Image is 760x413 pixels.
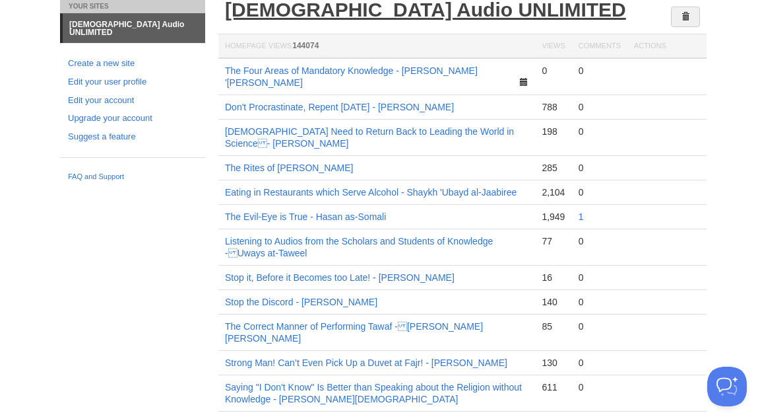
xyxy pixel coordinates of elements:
div: 0 [579,320,621,332]
a: The Correct Manner of Performing Tawaf - [PERSON_NAME] [PERSON_NAME] [225,321,483,344]
a: The Evil-Eye is True - Hasan as-Somali [225,211,386,222]
a: Saying "I Don't Know" Is Better than Speaking about the Religion without Knowledge - [PERSON_NAME... [225,382,522,404]
a: Listening to Audios from the Scholars and Students of Knowledge - Uways at-Taweel [225,236,493,258]
div: 611 [542,381,565,393]
div: 0 [579,357,621,369]
a: Don't Procrastinate, Repent [DATE] - [PERSON_NAME] [225,102,454,112]
div: 0 [579,186,621,198]
div: 140 [542,296,565,308]
div: 788 [542,101,565,113]
div: 130 [542,357,565,369]
th: Comments [572,34,627,59]
div: 0 [579,296,621,308]
a: Suggest a feature [68,130,197,144]
div: 0 [579,272,621,283]
a: The Four Areas of Mandatory Knowledge - [PERSON_NAME] '[PERSON_NAME] [225,65,478,88]
a: The Rites of [PERSON_NAME] [225,163,354,173]
div: 16 [542,272,565,283]
div: 198 [542,126,565,137]
a: FAQ and Support [68,171,197,183]
a: [DEMOGRAPHIC_DATA] Audio UNLIMITED [63,14,205,43]
div: 0 [542,65,565,77]
a: Edit your account [68,94,197,108]
div: 285 [542,162,565,174]
div: 0 [579,126,621,137]
div: 0 [579,65,621,77]
th: Actions [627,34,707,59]
a: Strong Man! Can’t Even Pick Up a Duvet at Fajr! - [PERSON_NAME] [225,357,507,368]
div: 0 [579,381,621,393]
a: Create a new site [68,57,197,71]
div: 77 [542,235,565,247]
div: 0 [579,162,621,174]
iframe: Help Scout Beacon - Open [707,367,747,406]
a: 1 [579,211,584,222]
div: 0 [579,101,621,113]
div: 1,949 [542,211,565,223]
div: 0 [579,235,621,247]
a: Stop the Discord - [PERSON_NAME] [225,297,377,307]
a: Upgrade your account [68,112,197,126]
a: Edit your user profile [68,75,197,89]
a: [DEMOGRAPHIC_DATA] Need to Return Back to Leading the World in Science - [PERSON_NAME] [225,126,514,149]
a: Stop it, Before it Becomes too Late! - [PERSON_NAME] [225,272,455,283]
th: Views [535,34,571,59]
a: Eating in Restaurants which Serve Alcohol - Shaykh 'Ubayd al-Jaabiree [225,187,517,198]
th: Homepage Views [218,34,535,59]
div: 2,104 [542,186,565,198]
span: 144074 [292,41,319,50]
div: 85 [542,320,565,332]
